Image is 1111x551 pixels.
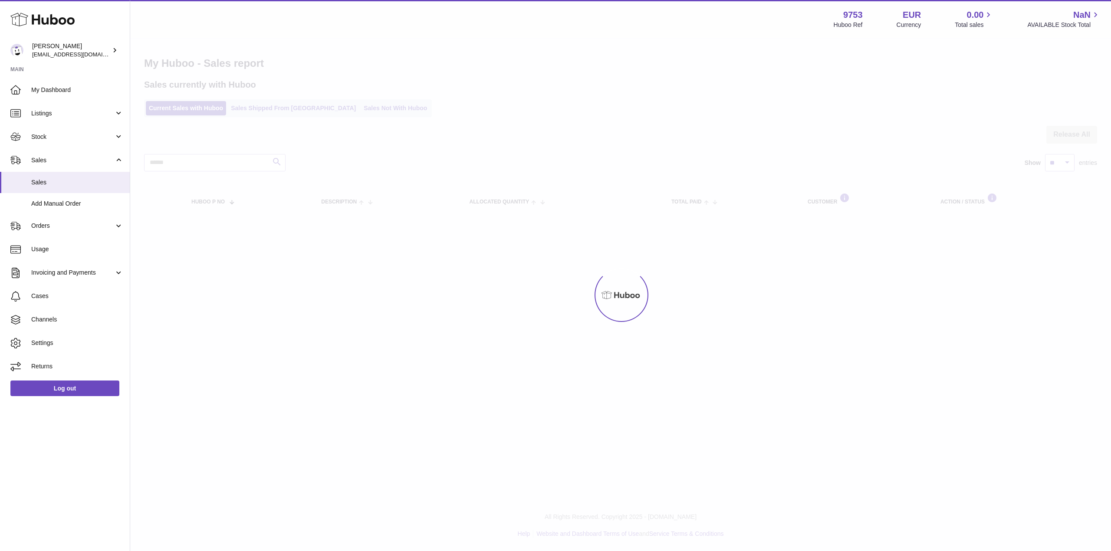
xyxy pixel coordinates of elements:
span: Sales [31,156,114,164]
span: Usage [31,245,123,253]
a: 0.00 Total sales [955,9,993,29]
span: Channels [31,315,123,324]
span: NaN [1073,9,1091,21]
strong: EUR [903,9,921,21]
span: Listings [31,109,114,118]
div: Currency [897,21,921,29]
span: Cases [31,292,123,300]
span: Add Manual Order [31,200,123,208]
a: NaN AVAILABLE Stock Total [1027,9,1101,29]
div: [PERSON_NAME] [32,42,110,59]
span: Settings [31,339,123,347]
span: AVAILABLE Stock Total [1027,21,1101,29]
span: 0.00 [967,9,984,21]
span: Invoicing and Payments [31,269,114,277]
span: My Dashboard [31,86,123,94]
span: Stock [31,133,114,141]
img: info@welovenoni.com [10,44,23,57]
span: Orders [31,222,114,230]
span: Sales [31,178,123,187]
span: Returns [31,362,123,371]
div: Huboo Ref [834,21,863,29]
span: [EMAIL_ADDRESS][DOMAIN_NAME] [32,51,128,58]
span: Total sales [955,21,993,29]
strong: 9753 [843,9,863,21]
a: Log out [10,380,119,396]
